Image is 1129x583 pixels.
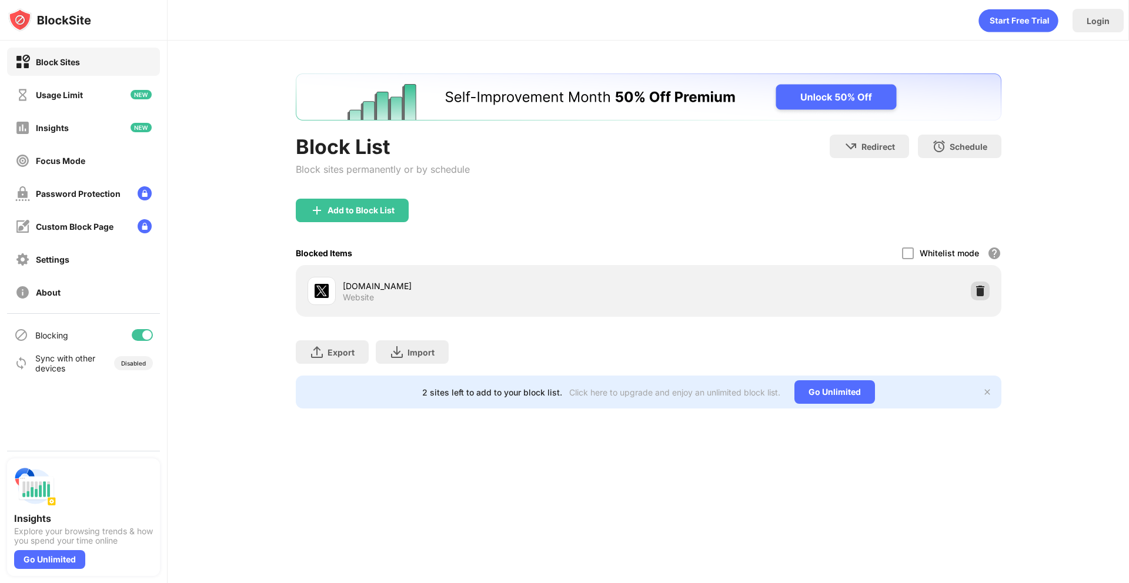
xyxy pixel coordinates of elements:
[861,142,895,152] div: Redirect
[343,292,374,303] div: Website
[8,8,91,32] img: logo-blocksite.svg
[920,248,979,258] div: Whitelist mode
[950,142,987,152] div: Schedule
[15,219,30,234] img: customize-block-page-off.svg
[328,347,355,357] div: Export
[14,465,56,508] img: push-insights.svg
[35,330,68,340] div: Blocking
[14,550,85,569] div: Go Unlimited
[296,163,470,175] div: Block sites permanently or by schedule
[296,73,1001,120] iframe: Banner
[296,248,352,258] div: Blocked Items
[14,356,28,370] img: sync-icon.svg
[36,189,121,199] div: Password Protection
[15,252,30,267] img: settings-off.svg
[131,123,152,132] img: new-icon.svg
[15,153,30,168] img: focus-off.svg
[36,90,83,100] div: Usage Limit
[138,219,152,233] img: lock-menu.svg
[978,9,1058,32] div: animation
[15,285,30,300] img: about-off.svg
[36,222,113,232] div: Custom Block Page
[131,90,152,99] img: new-icon.svg
[14,527,153,545] div: Explore your browsing trends & how you spend your time online
[36,123,69,133] div: Insights
[35,353,96,373] div: Sync with other devices
[315,284,329,298] img: favicons
[36,287,61,297] div: About
[36,254,69,264] div: Settings
[14,512,153,524] div: Insights
[15,88,30,102] img: time-usage-off.svg
[296,135,470,159] div: Block List
[407,347,435,357] div: Import
[983,387,992,397] img: x-button.svg
[569,387,780,397] div: Click here to upgrade and enjoy an unlimited block list.
[36,156,85,166] div: Focus Mode
[36,57,80,67] div: Block Sites
[15,55,30,69] img: block-on.svg
[15,186,30,201] img: password-protection-off.svg
[1087,16,1110,26] div: Login
[14,328,28,342] img: blocking-icon.svg
[422,387,562,397] div: 2 sites left to add to your block list.
[343,280,649,292] div: [DOMAIN_NAME]
[15,120,30,135] img: insights-off.svg
[328,206,395,215] div: Add to Block List
[138,186,152,200] img: lock-menu.svg
[121,360,146,367] div: Disabled
[794,380,875,404] div: Go Unlimited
